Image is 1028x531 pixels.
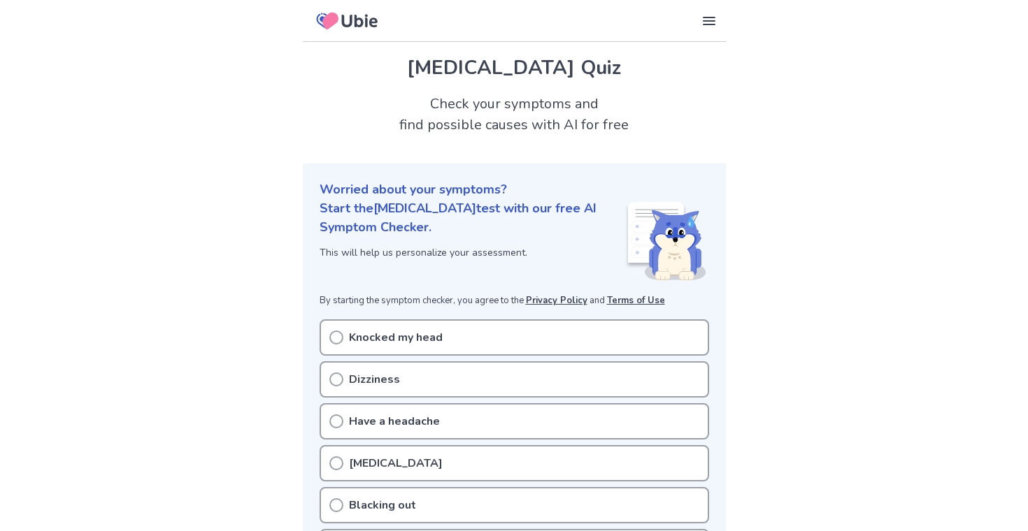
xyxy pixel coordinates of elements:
[320,199,625,237] p: Start the [MEDICAL_DATA] test with our free AI Symptom Checker.
[349,455,443,472] p: [MEDICAL_DATA]
[303,94,726,136] h2: Check your symptoms and find possible causes with AI for free
[349,371,400,388] p: Dizziness
[320,245,625,260] p: This will help us personalize your assessment.
[349,329,443,346] p: Knocked my head
[320,294,709,308] p: By starting the symptom checker, you agree to the and
[625,202,706,280] img: Shiba
[320,180,709,199] p: Worried about your symptoms?
[349,413,440,430] p: Have a headache
[349,497,416,514] p: Blacking out
[320,53,709,82] h1: [MEDICAL_DATA] Quiz
[607,294,665,307] a: Terms of Use
[526,294,587,307] a: Privacy Policy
